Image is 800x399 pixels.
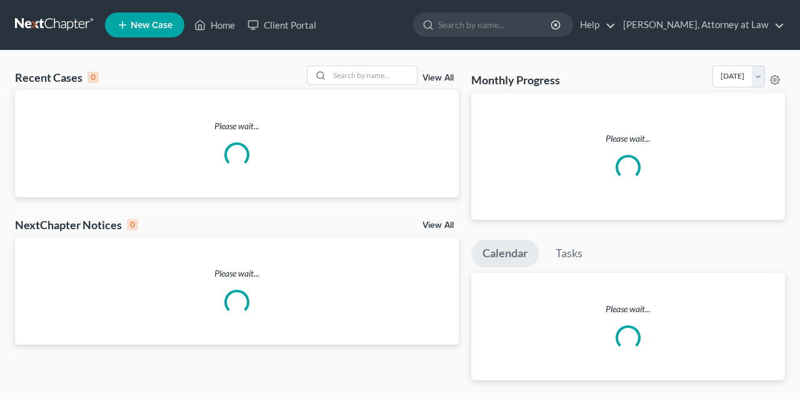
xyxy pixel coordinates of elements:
a: View All [422,221,454,230]
p: Please wait... [15,120,459,132]
input: Search by name... [329,66,417,84]
p: Please wait... [481,132,775,145]
a: Client Portal [241,14,322,36]
span: New Case [131,21,172,30]
a: Help [574,14,616,36]
a: [PERSON_NAME], Attorney at Law [617,14,784,36]
div: Recent Cases [15,70,99,85]
a: Tasks [544,240,594,267]
div: 0 [127,219,138,230]
input: Search by name... [438,13,552,36]
div: 0 [87,72,99,83]
a: Home [188,14,241,36]
p: Please wait... [15,267,459,280]
a: View All [422,74,454,82]
p: Please wait... [471,303,785,315]
a: Calendar [471,240,539,267]
h3: Monthly Progress [471,72,560,87]
div: NextChapter Notices [15,217,138,232]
